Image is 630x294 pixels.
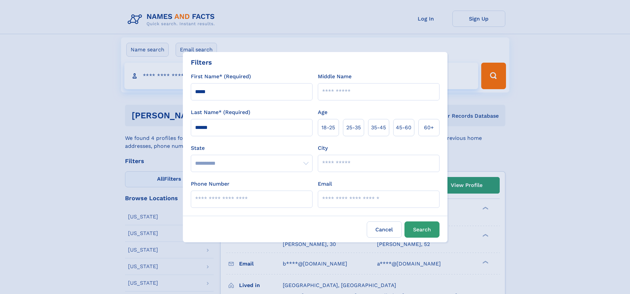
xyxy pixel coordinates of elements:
span: 25‑35 [346,124,361,132]
span: 18‑25 [321,124,335,132]
div: Filters [191,57,212,67]
span: 45‑60 [396,124,411,132]
label: Email [318,180,332,188]
label: Middle Name [318,73,352,81]
label: Last Name* (Required) [191,108,250,116]
label: State [191,144,313,152]
label: City [318,144,328,152]
label: Phone Number [191,180,230,188]
label: First Name* (Required) [191,73,251,81]
label: Cancel [367,221,402,238]
button: Search [404,221,440,238]
label: Age [318,108,327,116]
span: 60+ [424,124,434,132]
span: 35‑45 [371,124,386,132]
